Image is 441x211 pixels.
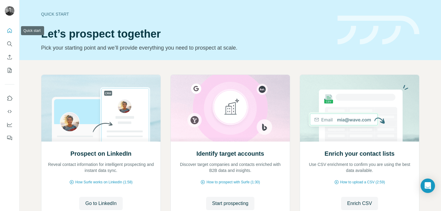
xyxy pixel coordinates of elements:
[421,179,435,193] div: Open Intercom Messenger
[5,25,14,36] button: Quick start
[5,52,14,63] button: Enrich CSV
[47,161,154,173] p: Reveal contact information for intelligent prospecting and instant data sync.
[5,38,14,49] button: Search
[5,133,14,143] button: Feedback
[212,200,248,207] span: Start prospecting
[85,200,116,207] span: Go to LinkedIn
[41,11,330,17] div: Quick start
[300,75,419,142] img: Enrich your contact lists
[306,161,413,173] p: Use CSV enrichment to confirm you are using the best data available.
[177,161,284,173] p: Discover target companies and contacts enriched with B2B data and insights.
[340,179,385,185] span: How to upload a CSV (2:59)
[5,106,14,117] button: Use Surfe API
[5,6,14,16] img: Avatar
[206,179,260,185] span: How to prospect with Surfe (1:30)
[41,28,330,40] h1: Let’s prospect together
[5,93,14,104] button: Use Surfe on LinkedIn
[325,149,394,158] h2: Enrich your contact lists
[196,149,264,158] h2: Identify target accounts
[5,119,14,130] button: Dashboard
[41,75,161,142] img: Prospect on LinkedIn
[341,197,378,210] button: Enrich CSV
[41,44,330,52] p: Pick your starting point and we’ll provide everything you need to prospect at scale.
[170,75,290,142] img: Identify target accounts
[347,200,372,207] span: Enrich CSV
[70,149,131,158] h2: Prospect on LinkedIn
[5,65,14,76] button: My lists
[75,179,133,185] span: How Surfe works on LinkedIn (1:58)
[79,197,122,210] button: Go to LinkedIn
[337,16,419,45] img: banner
[206,197,254,210] button: Start prospecting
